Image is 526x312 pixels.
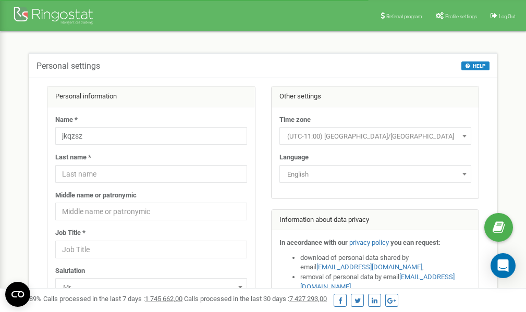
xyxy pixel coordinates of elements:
[491,253,516,278] div: Open Intercom Messenger
[36,61,100,71] h5: Personal settings
[55,153,91,163] label: Last name *
[499,14,516,19] span: Log Out
[55,165,247,183] input: Last name
[300,253,471,272] li: download of personal data shared by email ,
[279,165,471,183] span: English
[445,14,477,19] span: Profile settings
[279,239,348,246] strong: In accordance with our
[283,167,468,182] span: English
[55,203,247,220] input: Middle name or patronymic
[279,115,311,125] label: Time zone
[386,14,422,19] span: Referral program
[55,278,247,296] span: Mr.
[59,280,243,295] span: Mr.
[43,295,182,303] span: Calls processed in the last 7 days :
[349,239,389,246] a: privacy policy
[55,115,78,125] label: Name *
[184,295,327,303] span: Calls processed in the last 30 days :
[279,127,471,145] span: (UTC-11:00) Pacific/Midway
[55,241,247,258] input: Job Title
[55,191,137,201] label: Middle name or patronymic
[289,295,327,303] u: 7 427 293,00
[283,129,468,144] span: (UTC-11:00) Pacific/Midway
[145,295,182,303] u: 1 745 662,00
[461,61,490,70] button: HELP
[55,266,85,276] label: Salutation
[272,86,479,107] div: Other settings
[47,86,255,107] div: Personal information
[316,263,422,271] a: [EMAIL_ADDRESS][DOMAIN_NAME]
[5,282,30,307] button: Open CMP widget
[390,239,441,246] strong: you can request:
[272,210,479,231] div: Information about data privacy
[300,272,471,292] li: removal of personal data by email ,
[55,228,85,238] label: Job Title *
[279,153,309,163] label: Language
[55,127,247,145] input: Name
